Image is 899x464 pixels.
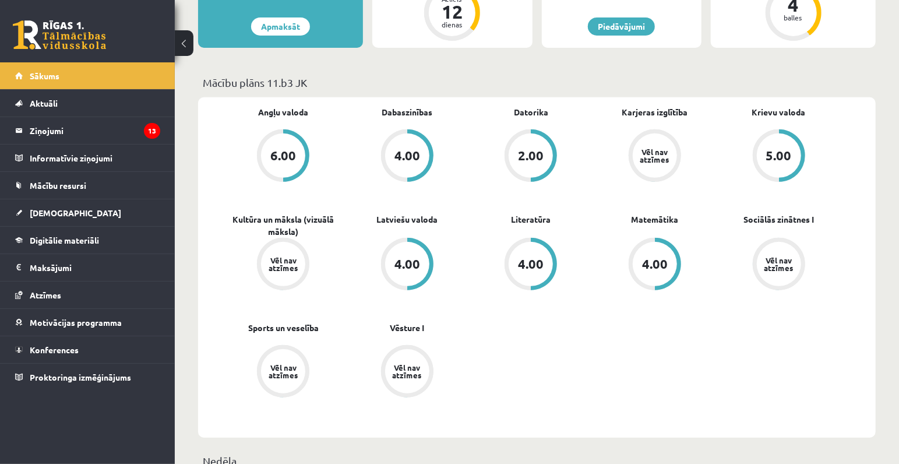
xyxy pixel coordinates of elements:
[30,372,131,382] span: Proktoringa izmēģinājums
[382,106,432,118] a: Dabaszinības
[30,98,58,108] span: Aktuāli
[30,290,61,300] span: Atzīmes
[15,90,160,117] a: Aktuāli
[622,106,688,118] a: Karjeras izglītība
[469,129,593,184] a: 2.00
[221,129,346,184] a: 6.00
[588,17,655,36] a: Piedāvājumi
[30,145,160,171] legend: Informatīvie ziņojumi
[267,364,299,379] div: Vēl nav atzīmes
[514,106,548,118] a: Datorika
[717,238,841,293] a: Vēl nav atzīmes
[30,180,86,191] span: Mācību resursi
[30,117,160,144] legend: Ziņojumi
[267,256,299,272] div: Vēl nav atzīmes
[469,238,593,293] a: 4.00
[435,21,470,28] div: dienas
[248,322,319,334] a: Sports un veselība
[346,345,470,400] a: Vēl nav atzīmes
[15,309,160,336] a: Motivācijas programma
[30,345,79,355] span: Konferences
[632,213,679,226] a: Matemātika
[15,199,160,226] a: [DEMOGRAPHIC_DATA]
[15,282,160,308] a: Atzīmes
[15,172,160,199] a: Mācību resursi
[391,364,424,379] div: Vēl nav atzīmes
[258,106,308,118] a: Angļu valoda
[203,75,871,90] p: Mācību plāns 11.b3 JK
[435,2,470,21] div: 12
[30,254,160,281] legend: Maksājumi
[518,258,544,270] div: 4.00
[593,129,717,184] a: Vēl nav atzīmes
[251,17,310,36] a: Apmaksāt
[642,258,668,270] div: 4.00
[15,62,160,89] a: Sākums
[518,149,544,162] div: 2.00
[221,213,346,238] a: Kultūra un māksla (vizuālā māksla)
[639,148,671,163] div: Vēl nav atzīmes
[15,364,160,391] a: Proktoringa izmēģinājums
[30,235,99,245] span: Digitālie materiāli
[30,208,121,218] span: [DEMOGRAPHIC_DATA]
[221,345,346,400] a: Vēl nav atzīmes
[30,71,59,81] span: Sākums
[346,129,470,184] a: 4.00
[15,145,160,171] a: Informatīvie ziņojumi
[15,227,160,254] a: Digitālie materiāli
[221,238,346,293] a: Vēl nav atzīmes
[593,238,717,293] a: 4.00
[15,336,160,363] a: Konferences
[15,254,160,281] a: Maksājumi
[30,317,122,328] span: Motivācijas programma
[717,129,841,184] a: 5.00
[346,238,470,293] a: 4.00
[15,117,160,144] a: Ziņojumi13
[13,20,106,50] a: Rīgas 1. Tālmācības vidusskola
[743,213,814,226] a: Sociālās zinātnes I
[394,149,420,162] div: 4.00
[511,213,551,226] a: Literatūra
[376,213,438,226] a: Latviešu valoda
[394,258,420,270] div: 4.00
[766,149,792,162] div: 5.00
[752,106,806,118] a: Krievu valoda
[763,256,795,272] div: Vēl nav atzīmes
[270,149,296,162] div: 6.00
[776,14,811,21] div: balles
[144,123,160,139] i: 13
[390,322,424,334] a: Vēsture I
